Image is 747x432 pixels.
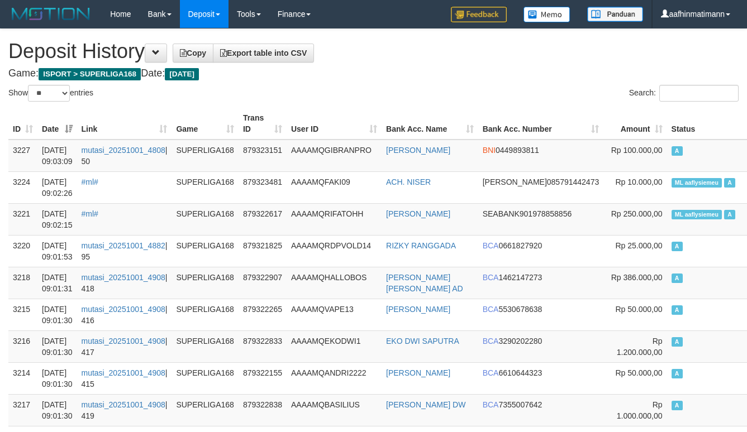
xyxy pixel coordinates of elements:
th: Link: activate to sort column ascending [77,108,172,140]
td: 085791442473 [478,171,604,203]
span: BNI [483,146,496,155]
span: BCA [483,368,499,377]
a: [PERSON_NAME] [386,209,450,218]
a: Copy [173,44,213,63]
a: mutasi_20251001_4882 [82,241,165,250]
a: mutasi_20251001_4908 [82,368,165,377]
td: AAAAMQGIBRANPRO [287,140,382,172]
span: BCA [483,305,499,314]
span: Rp 1.000.000,00 [617,400,663,420]
td: 3290202280 [478,330,604,362]
td: 3214 [8,362,37,394]
span: Approved [672,242,683,251]
span: Approved [672,401,683,410]
td: | 418 [77,267,172,299]
td: 3227 [8,140,37,172]
span: BCA [483,400,499,409]
th: Date: activate to sort column ascending [37,108,77,140]
td: | 419 [77,394,172,426]
h1: Deposit History [8,40,739,63]
span: Approved [672,146,683,156]
span: Rp 1.200.000,00 [617,337,663,357]
td: AAAAMQVAPE13 [287,299,382,330]
td: [DATE] 09:03:09 [37,140,77,172]
td: SUPERLIGA168 [172,394,239,426]
td: SUPERLIGA168 [172,171,239,203]
td: SUPERLIGA168 [172,267,239,299]
a: RIZKY RANGGADA [386,241,456,250]
td: [DATE] 09:01:31 [37,267,77,299]
span: Rp 10.000,00 [615,177,662,186]
td: 3215 [8,299,37,330]
td: SUPERLIGA168 [172,362,239,394]
td: [DATE] 09:01:30 [37,299,77,330]
img: panduan.png [587,7,643,22]
td: 879323481 [239,171,287,203]
td: | 95 [77,235,172,267]
td: AAAAMQRDPVOLD14 [287,235,382,267]
a: Export table into CSV [213,44,314,63]
span: Approved [724,210,735,219]
span: Approved [724,178,735,188]
a: [PERSON_NAME] [386,146,450,155]
span: BCA [483,337,499,345]
td: 879321825 [239,235,287,267]
td: 3220 [8,235,37,267]
td: 3218 [8,267,37,299]
span: Copy [180,49,206,57]
a: [PERSON_NAME] DW [386,400,465,409]
td: SUPERLIGA168 [172,330,239,362]
td: [DATE] 09:01:30 [37,330,77,362]
span: Rp 25.000,00 [615,241,662,250]
span: Manually Linked by aaflysiemeu [672,210,722,219]
td: SUPERLIGA168 [172,299,239,330]
span: Approved [672,337,683,347]
a: mutasi_20251001_4908 [82,400,165,409]
td: SUPERLIGA168 [172,203,239,235]
span: [PERSON_NAME] [483,177,547,186]
td: | 417 [77,330,172,362]
span: Export table into CSV [220,49,307,57]
a: [PERSON_NAME] [386,368,450,377]
td: 0449893811 [478,140,604,172]
td: | 416 [77,299,172,330]
td: 1462147273 [478,267,604,299]
span: Rp 386.000,00 [611,273,663,282]
img: Button%20Memo.svg [524,7,570,22]
a: #ml# [82,177,98,186]
td: AAAAMQEKODWI1 [287,330,382,362]
td: 3224 [8,171,37,203]
td: SUPERLIGA168 [172,235,239,267]
td: 6610644323 [478,362,604,394]
td: [DATE] 09:02:26 [37,171,77,203]
th: Status [667,108,744,140]
span: Rp 250.000,00 [611,209,663,218]
input: Search: [659,85,739,102]
td: 3221 [8,203,37,235]
td: | 50 [77,140,172,172]
td: 7355007642 [478,394,604,426]
span: Rp 50.000,00 [615,305,662,314]
td: AAAAMQRIFATOHH [287,203,382,235]
span: Approved [672,273,683,283]
td: | 415 [77,362,172,394]
td: 0661827920 [478,235,604,267]
td: 879322265 [239,299,287,330]
td: SUPERLIGA168 [172,140,239,172]
span: Manually Linked by aaflysiemeu [672,178,722,188]
th: User ID: activate to sort column ascending [287,108,382,140]
td: [DATE] 09:01:30 [37,394,77,426]
td: [DATE] 09:01:53 [37,235,77,267]
td: 879322155 [239,362,287,394]
a: mutasi_20251001_4908 [82,337,165,345]
a: #ml# [82,209,98,218]
th: Bank Acc. Name: activate to sort column ascending [382,108,478,140]
a: mutasi_20251001_4808 [82,146,165,155]
td: 879322838 [239,394,287,426]
th: Trans ID: activate to sort column ascending [239,108,287,140]
img: MOTION_logo.png [8,6,93,22]
select: Showentries [28,85,70,102]
img: Feedback.jpg [451,7,507,22]
a: ACH. NISER [386,177,431,186]
span: Rp 100.000,00 [611,146,663,155]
